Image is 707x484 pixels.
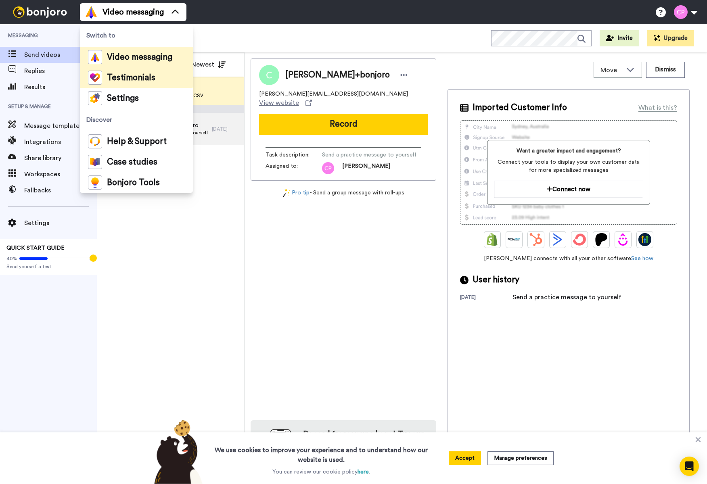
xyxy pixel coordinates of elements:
a: View website [259,98,312,108]
span: Discover [80,108,193,131]
span: Send a practice message to yourself [322,151,416,159]
span: Want a greater impact and engagement? [494,147,643,155]
button: Invite [600,30,639,46]
img: magic-wand.svg [283,189,290,197]
div: - Send a group message with roll-ups [251,189,436,197]
button: Connect now [494,181,643,198]
div: Tooltip anchor [90,255,97,262]
img: bear-with-cookie.png [147,419,207,484]
a: See how [631,256,653,261]
a: Help & Support [80,131,193,152]
img: ActiveCampaign [551,233,564,246]
span: Imported Customer Info [473,102,567,114]
img: Shopify [486,233,499,246]
span: Task description : [266,151,322,159]
p: You can review our cookie policy . [272,468,370,476]
span: Assigned to: [266,162,322,174]
span: Help & Support [107,138,167,146]
span: Fallbacks [24,186,97,195]
img: cp.png [322,162,334,174]
span: Bonjoro Tools [107,179,160,187]
span: View website [259,98,299,108]
div: What is this? [638,103,677,113]
span: Video messaging [102,6,164,18]
img: Patreon [595,233,608,246]
img: Hubspot [529,233,542,246]
a: Video messaging [80,47,193,67]
img: bj-tools-colored.svg [88,175,102,190]
a: Case studies [80,152,193,172]
img: Drip [617,233,630,246]
a: Testimonials [80,67,193,88]
span: [PERSON_NAME]+bonjoro [285,69,390,81]
a: Bonjoro Tools [80,172,193,193]
img: ConvertKit [573,233,586,246]
img: vm-color.svg [85,6,98,19]
span: Workspaces [24,169,97,179]
span: Share library [24,153,97,163]
span: [PERSON_NAME] connects with all your other software [460,255,677,263]
img: Ontraport [508,233,521,246]
span: Results [24,82,97,92]
a: here [358,469,369,475]
button: Upgrade [647,30,694,46]
span: Case studies [107,158,157,166]
span: Video messaging [107,53,172,61]
span: Replies [24,66,97,76]
span: Message template [24,121,97,131]
span: Integrations [24,137,82,147]
button: Record [259,114,428,135]
img: tm-color.svg [88,71,102,85]
button: Accept [449,451,481,465]
h3: We use cookies to improve your experience and to understand how our website is used. [207,440,436,465]
img: Image of Claire+bonjoro [259,65,279,85]
h4: Record from your phone! Try our app [DATE] [299,428,428,451]
span: User history [473,274,519,286]
img: case-study-colored.svg [88,155,102,169]
span: Connect your tools to display your own customer data for more specialized messages [494,158,643,174]
div: Open Intercom Messenger [680,457,699,476]
span: [PERSON_NAME] [342,162,390,174]
div: Send a practice message to yourself [512,292,621,302]
span: Testimonials [107,74,155,82]
span: Switch to [80,24,193,47]
img: bj-logo-header-white.svg [10,6,70,18]
span: Move [600,65,622,75]
span: QUICK START GUIDE [6,245,65,251]
img: download [259,429,291,473]
a: Pro tip [283,189,310,197]
span: 40% [6,255,17,262]
div: [DATE] [460,294,512,302]
button: Manage preferences [487,451,554,465]
button: Newest [185,56,232,73]
a: Settings [80,88,193,108]
img: help-and-support-colored.svg [88,134,102,148]
div: [DATE] [212,126,240,132]
span: Settings [24,218,97,228]
img: vm-color.svg [88,50,102,64]
span: Settings [107,94,139,102]
button: Dismiss [646,62,685,78]
img: settings-colored.svg [88,91,102,105]
img: GoHighLevel [638,233,651,246]
span: [PERSON_NAME][EMAIL_ADDRESS][DOMAIN_NAME] [259,90,408,98]
span: Send yourself a test [6,263,90,270]
span: Send videos [24,50,82,60]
